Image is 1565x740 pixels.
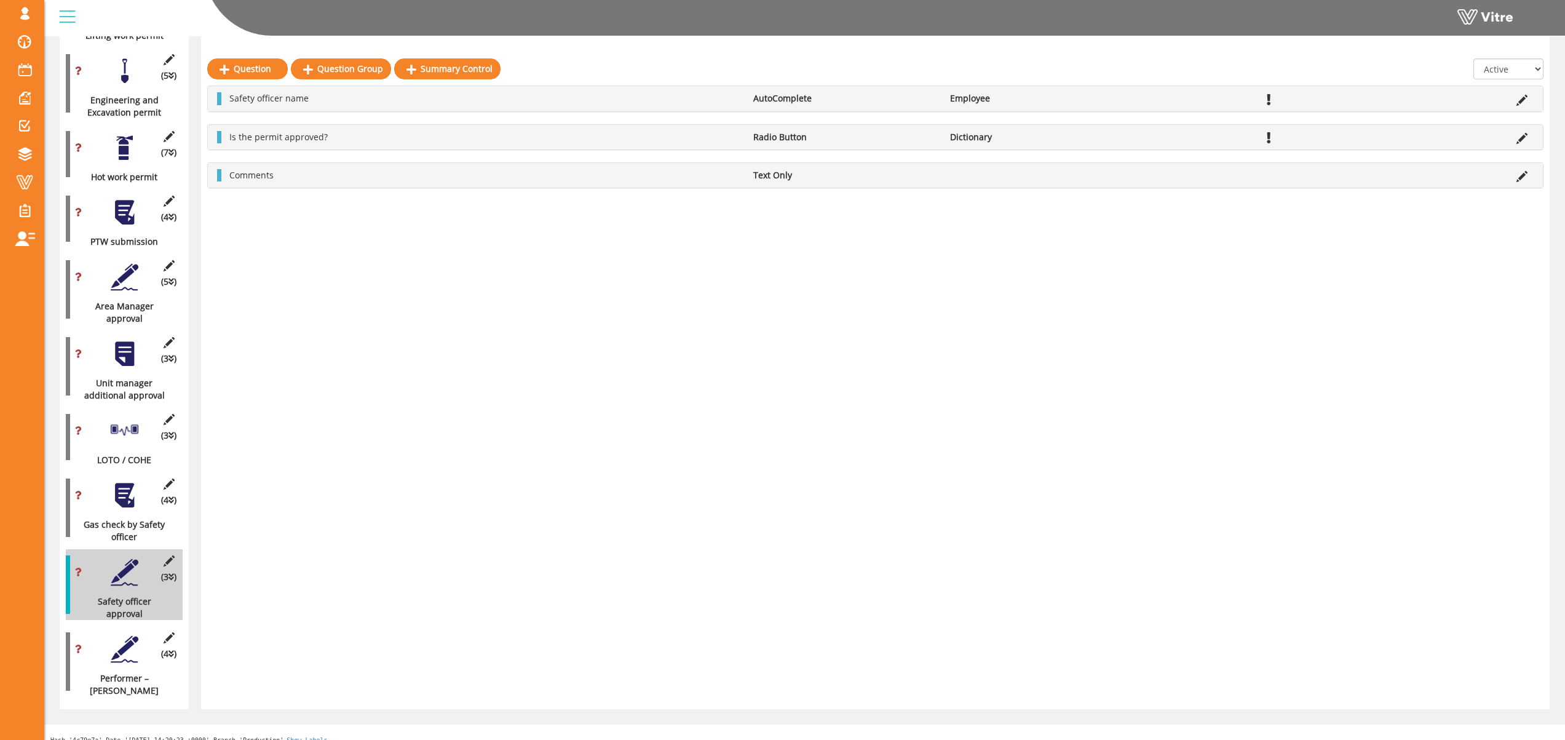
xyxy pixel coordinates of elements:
a: Summary Control [394,58,501,79]
a: Question Group [291,58,391,79]
span: (5 ) [161,70,176,82]
span: (7 ) [161,146,176,159]
span: Safety officer name [229,92,309,104]
span: (3 ) [161,571,176,583]
a: Question [207,58,288,79]
div: Unit manager additional approval [66,377,173,402]
div: Gas check by Safety officer [66,519,173,543]
span: Comments [229,169,274,181]
span: (4 ) [161,211,176,223]
div: LOTO / COHE [66,454,173,466]
li: Radio Button [747,131,944,143]
li: Employee [944,92,1141,105]
div: PTW submission [66,236,173,248]
span: (4 ) [161,648,176,660]
div: Safety officer approval [66,595,173,620]
span: Is the permit approved? [229,131,328,143]
span: (4 ) [161,494,176,506]
li: Dictionary [944,131,1141,143]
div: Performer – [PERSON_NAME] [66,672,173,697]
span: (3 ) [161,352,176,365]
span: (3 ) [161,429,176,442]
div: Engineering and Excavation permit [66,94,173,119]
div: Area Manager approval [66,300,173,325]
div: Hot work permit [66,171,173,183]
li: Text Only [747,169,944,181]
li: AutoComplete [747,92,944,105]
span: (5 ) [161,276,176,288]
